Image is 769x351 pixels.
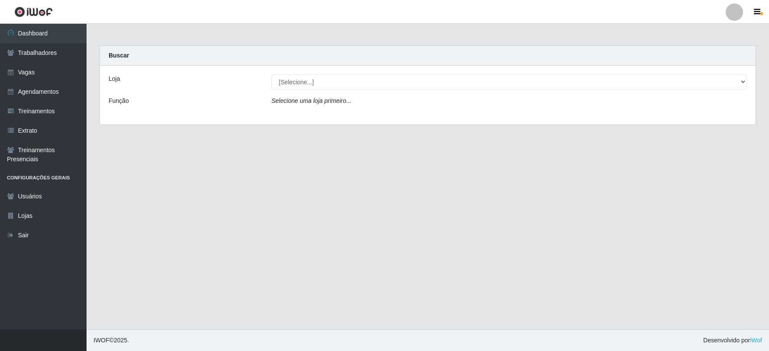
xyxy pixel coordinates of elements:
[750,337,762,344] a: iWof
[14,6,53,17] img: CoreUI Logo
[109,52,129,59] strong: Buscar
[109,96,129,105] label: Função
[271,97,351,104] i: Selecione uma loja primeiro...
[93,336,129,345] span: © 2025 .
[109,74,120,83] label: Loja
[93,337,109,344] span: IWOF
[703,336,762,345] span: Desenvolvido por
